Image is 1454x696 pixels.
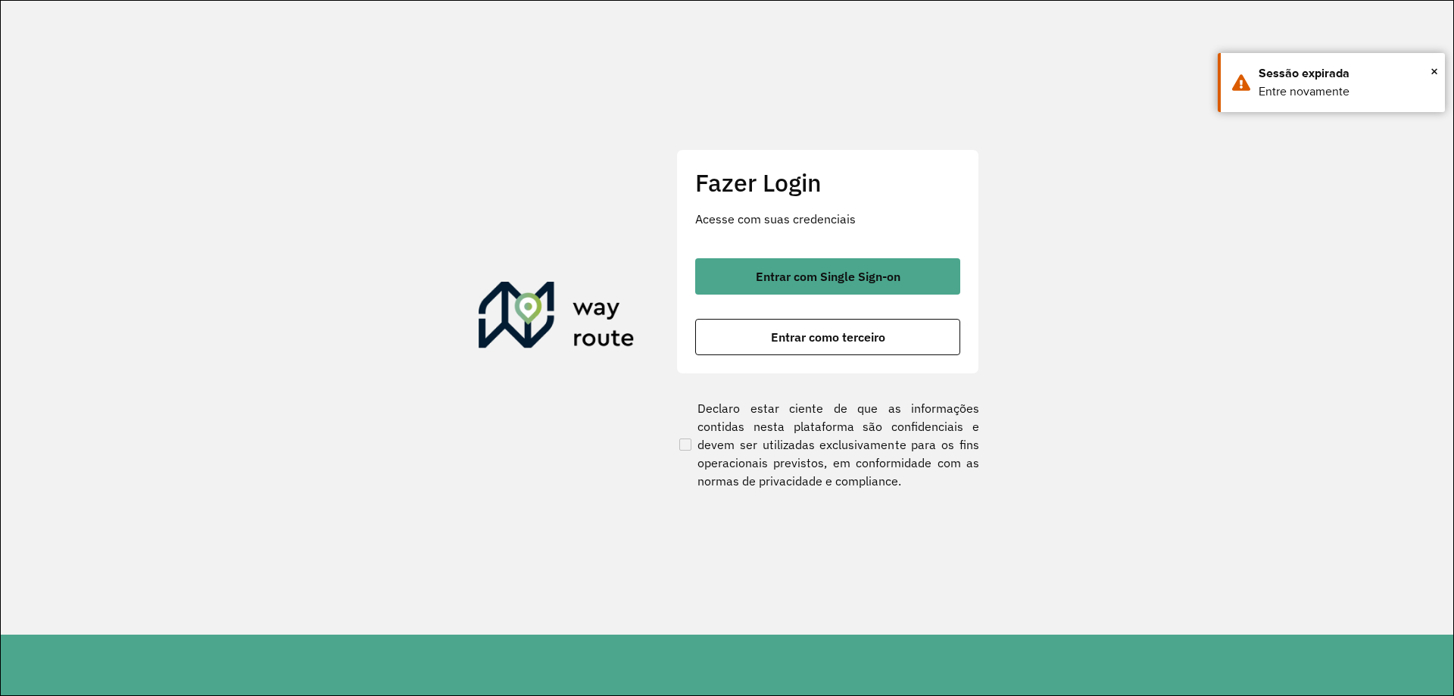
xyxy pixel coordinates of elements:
button: button [695,258,960,295]
img: Roteirizador AmbevTech [479,282,635,354]
span: Entrar como terceiro [771,331,885,343]
span: Entrar com Single Sign-on [756,270,900,282]
label: Declaro estar ciente de que as informações contidas nesta plataforma são confidenciais e devem se... [676,399,979,490]
h2: Fazer Login [695,168,960,197]
div: Sessão expirada [1259,64,1434,83]
span: × [1431,60,1438,83]
button: button [695,319,960,355]
p: Acesse com suas credenciais [695,210,960,228]
button: Close [1431,60,1438,83]
div: Entre novamente [1259,83,1434,101]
